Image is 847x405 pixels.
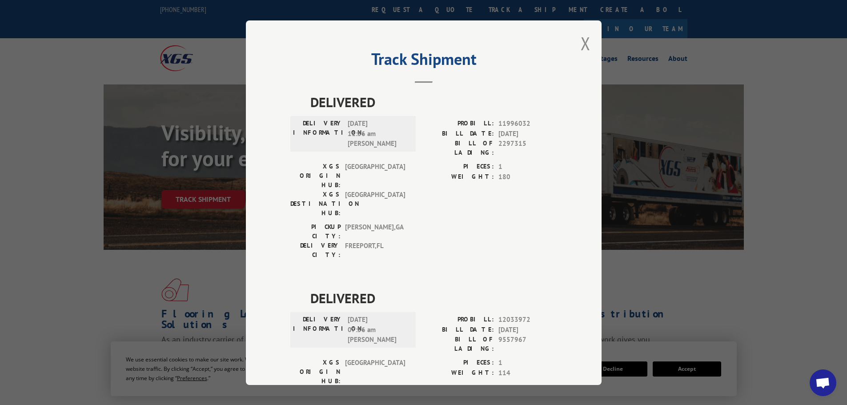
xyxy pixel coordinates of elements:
[810,369,836,396] div: Open chat
[498,139,557,157] span: 2297315
[424,315,494,325] label: PROBILL:
[498,368,557,378] span: 114
[345,358,405,386] span: [GEOGRAPHIC_DATA]
[498,162,557,172] span: 1
[498,358,557,368] span: 1
[424,172,494,182] label: WEIGHT:
[498,172,557,182] span: 180
[424,335,494,353] label: BILL OF LADING:
[498,119,557,129] span: 11996032
[290,190,341,218] label: XGS DESTINATION HUB:
[290,162,341,190] label: XGS ORIGIN HUB:
[424,325,494,335] label: BILL DATE:
[498,325,557,335] span: [DATE]
[345,190,405,218] span: [GEOGRAPHIC_DATA]
[345,162,405,190] span: [GEOGRAPHIC_DATA]
[310,92,557,112] span: DELIVERED
[424,139,494,157] label: BILL OF LADING:
[290,222,341,241] label: PICKUP CITY:
[345,241,405,260] span: FREEPORT , FL
[424,368,494,378] label: WEIGHT:
[310,288,557,308] span: DELIVERED
[345,222,405,241] span: [PERSON_NAME] , GA
[424,162,494,172] label: PIECES:
[290,53,557,70] h2: Track Shipment
[498,128,557,139] span: [DATE]
[424,128,494,139] label: BILL DATE:
[293,119,343,149] label: DELIVERY INFORMATION:
[348,119,408,149] span: [DATE] 11:56 am [PERSON_NAME]
[424,119,494,129] label: PROBILL:
[293,315,343,345] label: DELIVERY INFORMATION:
[424,358,494,368] label: PIECES:
[348,315,408,345] span: [DATE] 07:56 am [PERSON_NAME]
[498,335,557,353] span: 9557967
[498,315,557,325] span: 12033972
[290,241,341,260] label: DELIVERY CITY:
[290,358,341,386] label: XGS ORIGIN HUB:
[581,32,590,55] button: Close modal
